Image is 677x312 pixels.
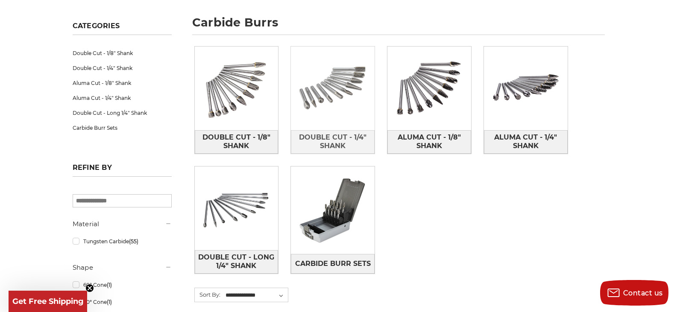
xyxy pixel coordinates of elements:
img: Aluma Cut - 1/4" Shank [484,47,568,130]
span: Double Cut - Long 1/4" Shank [195,250,278,273]
img: Double Cut - 1/8" Shank [195,47,278,130]
h5: Refine by [73,163,172,177]
span: (1) [107,299,112,305]
a: Carbide Burr Sets [73,120,172,135]
img: Double Cut - 1/4" Shank [291,47,375,130]
span: Carbide Burr Sets [295,257,371,271]
a: Double Cut - 1/4" Shank [73,61,172,76]
a: Tungsten Carbide [73,234,172,249]
h1: carbide burrs [192,17,605,35]
span: Get Free Shipping [12,297,84,306]
a: Double Cut - 1/8" Shank [73,46,172,61]
a: Aluma Cut - 1/4" Shank [73,90,172,105]
a: Aluma Cut - 1/8" Shank [73,76,172,90]
h5: Shape [73,262,172,273]
span: Aluma Cut - 1/8" Shank [388,130,471,153]
h5: Categories [73,22,172,35]
img: Double Cut - Long 1/4" Shank [195,166,278,250]
a: 60° Cone [73,277,172,292]
img: Aluma Cut - 1/8" Shank [387,47,471,130]
span: Aluma Cut - 1/4" Shank [484,130,567,153]
a: Aluma Cut - 1/8" Shank [387,130,471,154]
a: Double Cut - Long 1/4" Shank [73,105,172,120]
span: (1) [107,282,112,288]
div: Get Free ShippingClose teaser [9,291,87,312]
h5: Material [73,219,172,229]
label: Sort By: [195,288,220,301]
a: Double Cut - Long 1/4" Shank [195,250,278,274]
select: Sort By: [224,289,288,302]
a: Carbide Burr Sets [291,254,375,273]
span: Double Cut - 1/4" Shank [291,130,374,153]
a: 90° Cone [73,295,172,309]
button: Contact us [600,280,668,306]
span: (55) [129,238,138,245]
img: Carbide Burr Sets [291,169,375,252]
a: Double Cut - 1/8" Shank [195,130,278,154]
span: Double Cut - 1/8" Shank [195,130,278,153]
a: Double Cut - 1/4" Shank [291,130,375,154]
a: Aluma Cut - 1/4" Shank [484,130,568,154]
button: Close teaser [85,284,94,292]
span: Contact us [623,289,663,297]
